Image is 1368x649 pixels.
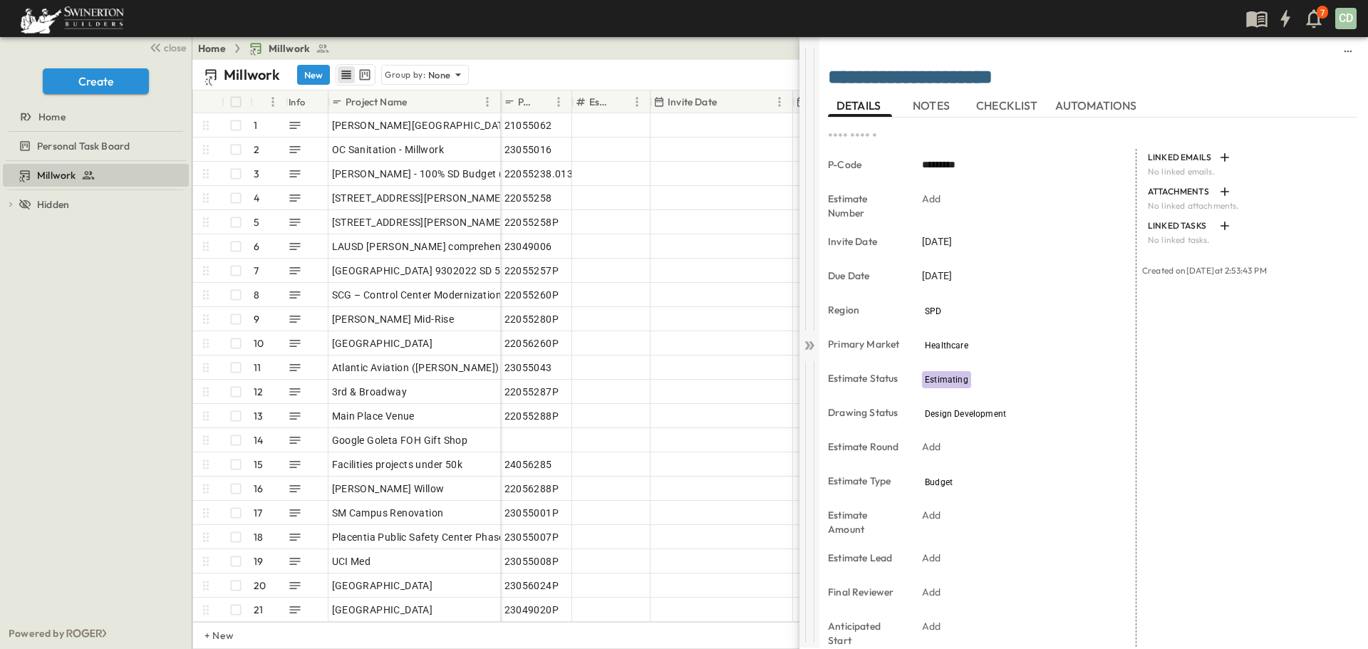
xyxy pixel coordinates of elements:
[332,409,415,423] span: Main Place Venue
[504,215,559,229] span: 22055258P
[17,4,127,33] img: 6c363589ada0b36f064d841b69d3a419a338230e66bb0a533688fa5cc3e9e735.png
[332,433,468,447] span: Google Goleta FOH Gift Shop
[922,440,941,454] p: Add
[254,288,259,302] p: 8
[720,94,735,110] button: Sort
[828,234,902,249] p: Invite Date
[925,477,953,487] span: Budget
[289,82,306,122] div: Info
[504,385,559,399] span: 22055287P
[37,197,69,212] span: Hidden
[479,93,496,110] button: Menu
[518,95,532,109] p: P-Code
[198,41,226,56] a: Home
[922,269,952,283] span: [DATE]
[3,135,189,157] div: test
[504,118,552,133] span: 21055062
[332,578,433,593] span: [GEOGRAPHIC_DATA]
[828,405,902,420] p: Drawing Status
[254,239,259,254] p: 6
[254,167,259,181] p: 3
[332,142,445,157] span: OC Sanitation - Millwork
[828,474,902,488] p: Estimate Type
[1148,200,1348,212] p: No linked attachments.
[925,306,942,316] span: SPD
[534,94,550,110] button: Sort
[336,64,375,85] div: table view
[504,336,559,351] span: 22056260P
[828,619,902,648] p: Anticipated Start
[913,99,953,112] span: NOTES
[332,191,560,205] span: [STREET_ADDRESS][PERSON_NAME] Unit Install.
[504,288,559,302] span: 22055260P
[828,440,902,454] p: Estimate Round
[164,41,186,55] span: close
[198,41,338,56] nav: breadcrumbs
[504,360,552,375] span: 23055043
[254,142,259,157] p: 2
[628,93,646,110] button: Menu
[332,215,637,229] span: [STREET_ADDRESS][PERSON_NAME] All scope except Unit install.
[1142,265,1267,276] span: Created on [DATE] at 2:53:43 PM
[922,551,941,565] p: Add
[254,603,263,617] p: 21
[254,118,257,133] p: 1
[37,139,130,153] span: Personal Task Board
[613,94,628,110] button: Sort
[332,457,463,472] span: Facilities projects under 50k
[1148,220,1213,232] p: LINKED TASKS
[922,234,952,249] span: [DATE]
[332,360,499,375] span: Atlantic Aviation ([PERSON_NAME])
[286,90,328,113] div: Info
[254,385,263,399] p: 12
[346,95,407,109] p: Project Name
[250,90,286,113] div: #
[828,551,902,565] p: Estimate Lead
[504,142,552,157] span: 23055016
[269,41,310,56] span: Millwork
[828,192,902,220] p: Estimate Number
[925,409,1006,419] span: Design Development
[589,95,610,109] p: Estimate Number
[204,628,213,643] p: + New
[922,619,941,633] p: Add
[254,482,263,496] p: 16
[3,164,189,187] div: test
[504,554,559,568] span: 23055008P
[254,433,263,447] p: 14
[828,508,902,536] p: Estimate Amount
[550,93,567,110] button: Menu
[1339,43,1357,60] button: sidedrawer-menu
[1148,234,1348,246] p: No linked tasks.
[254,215,259,229] p: 5
[43,68,149,94] button: Create
[504,603,559,617] span: 23049020P
[332,603,433,617] span: [GEOGRAPHIC_DATA]
[504,264,559,278] span: 22055257P
[332,482,445,496] span: [PERSON_NAME] Willow
[254,578,266,593] p: 20
[922,192,941,206] p: Add
[38,110,66,124] span: Home
[410,94,425,110] button: Sort
[254,191,259,205] p: 4
[254,360,261,375] p: 11
[254,530,263,544] p: 18
[504,409,559,423] span: 22055288P
[504,530,559,544] span: 23055007P
[922,585,941,599] p: Add
[256,94,271,110] button: Sort
[922,508,941,522] p: Add
[1148,186,1213,197] p: ATTACHMENTS
[668,95,717,109] p: Invite Date
[1055,99,1140,112] span: AUTOMATIONS
[332,506,444,520] span: SM Campus Renovation
[504,167,591,181] span: 22055238.013200
[297,65,330,85] button: New
[1320,7,1325,19] p: 7
[254,264,259,278] p: 7
[828,371,902,385] p: Estimate Status
[356,66,373,83] button: kanban view
[332,288,560,302] span: SCG – Control Center Modernization ACT/Panels
[254,506,262,520] p: 17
